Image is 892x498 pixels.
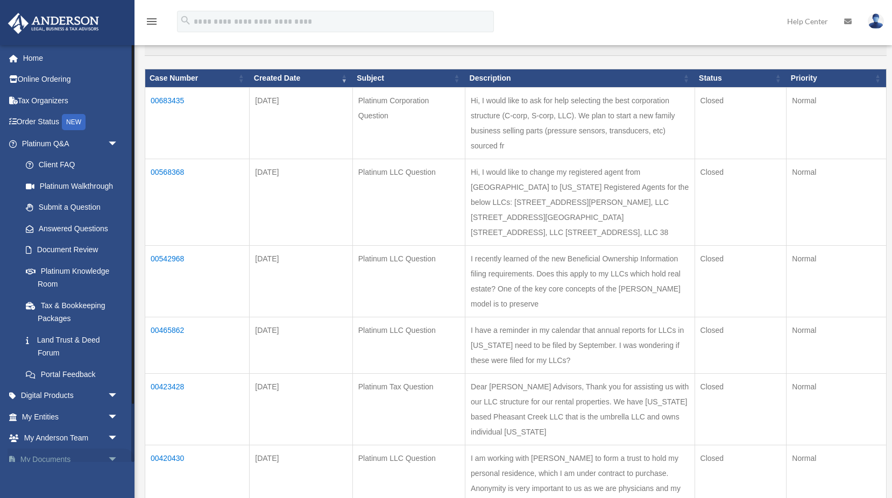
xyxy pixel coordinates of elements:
img: User Pic [868,13,884,29]
td: Dear [PERSON_NAME] Advisors, Thank you for assisting us with our LLC structure for our rental pro... [465,374,695,445]
a: Tax Organizers [8,90,134,111]
td: I have a reminder in my calendar that annual reports for LLCs in [US_STATE] need to be filed by S... [465,317,695,374]
td: 00542968 [145,246,250,317]
a: Online Ordering [8,69,134,90]
a: Portal Feedback [15,364,129,385]
td: [DATE] [250,88,352,159]
th: Subject: activate to sort column ascending [352,69,465,88]
td: Platinum LLC Question [352,246,465,317]
a: menu [145,19,158,28]
td: Platinum Corporation Question [352,88,465,159]
td: Normal [787,246,887,317]
td: 00568368 [145,159,250,246]
td: Normal [787,88,887,159]
th: Case Number: activate to sort column ascending [145,69,250,88]
th: Created Date: activate to sort column ascending [250,69,352,88]
a: Land Trust & Deed Forum [15,329,129,364]
td: [DATE] [250,246,352,317]
th: Status: activate to sort column ascending [695,69,787,88]
a: My Anderson Teamarrow_drop_down [8,428,134,449]
td: Closed [695,246,787,317]
th: Description: activate to sort column ascending [465,69,695,88]
input: Search: [145,36,887,56]
td: Hi, I would like to change my registered agent from [GEOGRAPHIC_DATA] to [US_STATE] Registered Ag... [465,159,695,246]
td: 00465862 [145,317,250,374]
td: Closed [695,317,787,374]
td: [DATE] [250,159,352,246]
span: arrow_drop_down [108,428,129,450]
a: My Entitiesarrow_drop_down [8,406,134,428]
td: Closed [695,159,787,246]
td: [DATE] [250,317,352,374]
span: arrow_drop_down [108,406,129,428]
a: Client FAQ [15,154,129,176]
i: search [180,15,192,26]
td: Closed [695,374,787,445]
span: arrow_drop_down [108,449,129,471]
th: Priority: activate to sort column ascending [787,69,887,88]
td: Platinum Tax Question [352,374,465,445]
td: 00423428 [145,374,250,445]
i: menu [145,15,158,28]
td: 00683435 [145,88,250,159]
td: [DATE] [250,374,352,445]
td: Normal [787,159,887,246]
a: Order StatusNEW [8,111,134,133]
div: NEW [62,114,86,130]
a: Home [8,47,134,69]
td: Closed [695,88,787,159]
a: Platinum Knowledge Room [15,260,129,295]
a: My Documentsarrow_drop_down [8,449,134,470]
a: Answered Questions [15,218,124,239]
a: Platinum Q&Aarrow_drop_down [8,133,129,154]
td: Normal [787,317,887,374]
img: Anderson Advisors Platinum Portal [5,13,102,34]
a: Tax & Bookkeeping Packages [15,295,129,329]
a: Digital Productsarrow_drop_down [8,385,134,407]
a: Platinum Walkthrough [15,175,129,197]
td: Platinum LLC Question [352,317,465,374]
a: Document Review [15,239,129,261]
span: arrow_drop_down [108,133,129,155]
td: I recently learned of the new Beneficial Ownership Information filing requirements. Does this app... [465,246,695,317]
td: Platinum LLC Question [352,159,465,246]
td: Hi, I would like to ask for help selecting the best corporation structure (C-corp, S-corp, LLC). ... [465,88,695,159]
a: Submit a Question [15,197,129,218]
td: Normal [787,374,887,445]
span: arrow_drop_down [108,385,129,407]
